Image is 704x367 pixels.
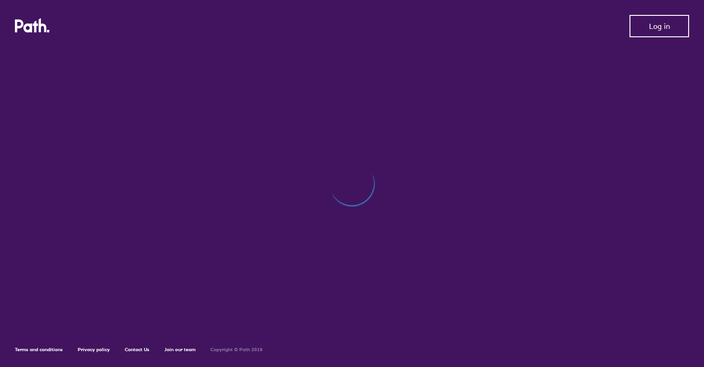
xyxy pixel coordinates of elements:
button: Log in [630,15,689,37]
h6: Copyright © Path 2018 [210,347,263,353]
a: Join our team [164,347,196,353]
a: Contact Us [125,347,149,353]
span: Log in [649,22,670,30]
a: Terms and conditions [15,347,63,353]
a: Privacy policy [78,347,110,353]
